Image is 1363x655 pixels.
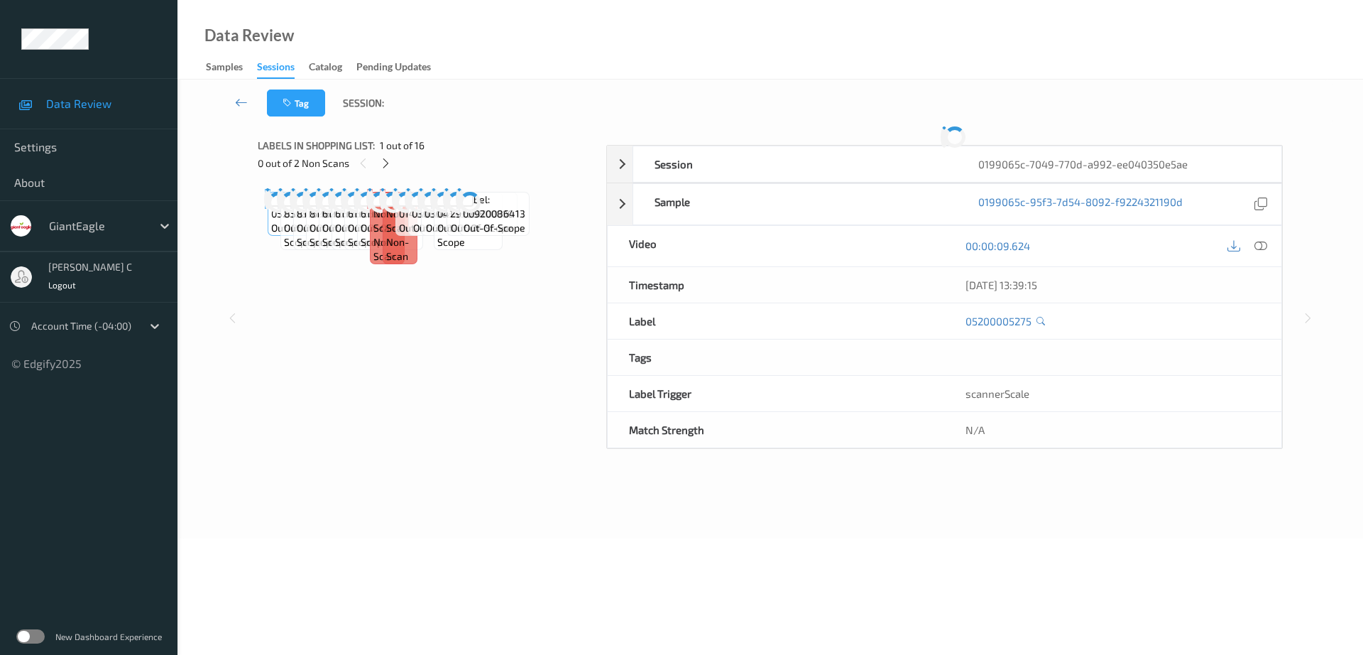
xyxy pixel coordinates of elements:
span: out-of-scope [437,221,498,249]
span: Session: [343,96,384,110]
div: 0 out of 2 Non Scans [258,154,596,172]
a: Pending Updates [356,58,445,77]
div: Session [633,146,958,182]
span: out-of-scope [284,221,344,249]
span: 1 out of 16 [380,139,425,153]
a: Samples [206,58,257,77]
span: non-scan [373,235,400,264]
div: Catalog [309,60,342,77]
span: non-scan [386,235,413,264]
div: Match Strength [608,412,945,448]
span: out-of-scope [297,221,356,249]
div: Label [608,303,945,339]
div: Sample [633,184,958,224]
div: Tags [608,340,945,375]
a: Catalog [309,58,356,77]
div: Samples [206,60,243,77]
span: out-of-scope [413,221,475,235]
div: Session0199065c-7049-770d-a992-ee040350e5ae [607,146,1282,183]
span: out-of-scope [310,221,368,249]
span: Label: Non-Scan [373,193,400,235]
span: out-of-scope [271,221,333,235]
a: Sessions [257,58,309,79]
div: Data Review [204,28,294,43]
button: Tag [267,90,325,117]
span: out-of-scope [426,221,488,235]
div: 0199065c-7049-770d-a992-ee040350e5ae [957,146,1281,182]
div: scannerScale [944,376,1281,411]
div: Video [608,226,945,266]
div: Sessions [257,60,295,79]
a: 0199065c-95f3-7d54-8092-f9224321190d [978,195,1183,214]
div: Pending Updates [356,60,431,77]
div: [DATE] 13:39:15 [965,278,1260,292]
span: out-of-scope [348,221,406,249]
span: out-of-scope [335,221,393,249]
span: out-of-scope [399,221,461,235]
span: Labels in shopping list: [258,139,375,153]
a: 00:00:09.624 [965,239,1030,253]
span: out-of-scope [464,221,525,235]
div: N/A [944,412,1281,448]
span: out-of-scope [451,221,513,235]
span: Label: Non-Scan [386,193,413,235]
div: Sample0199065c-95f3-7d54-8092-f9224321190d [607,183,1282,225]
span: out-of-scope [322,221,381,249]
span: Label: 00920086413 [463,193,525,221]
div: Label Trigger [608,376,945,411]
a: 05200005275 [965,314,1031,328]
div: Timestamp [608,267,945,303]
span: out-of-scope [361,221,419,249]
